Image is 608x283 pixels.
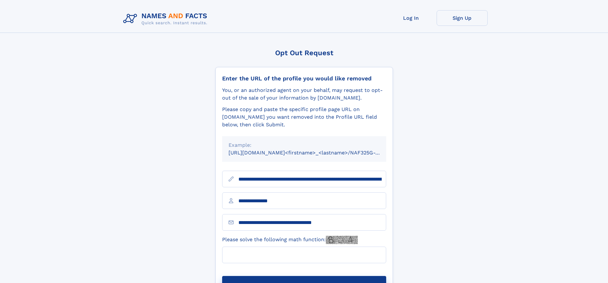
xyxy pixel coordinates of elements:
[386,10,437,26] a: Log In
[437,10,488,26] a: Sign Up
[222,106,386,129] div: Please copy and paste the specific profile page URL on [DOMAIN_NAME] you want removed into the Pr...
[222,75,386,82] div: Enter the URL of the profile you would like removed
[222,86,386,102] div: You, or an authorized agent on your behalf, may request to opt-out of the sale of your informatio...
[229,141,380,149] div: Example:
[222,236,358,244] label: Please solve the following math function:
[215,49,393,57] div: Opt Out Request
[121,10,213,27] img: Logo Names and Facts
[229,150,398,156] small: [URL][DOMAIN_NAME]<firstname>_<lastname>/NAF325G-xxxxxxxx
